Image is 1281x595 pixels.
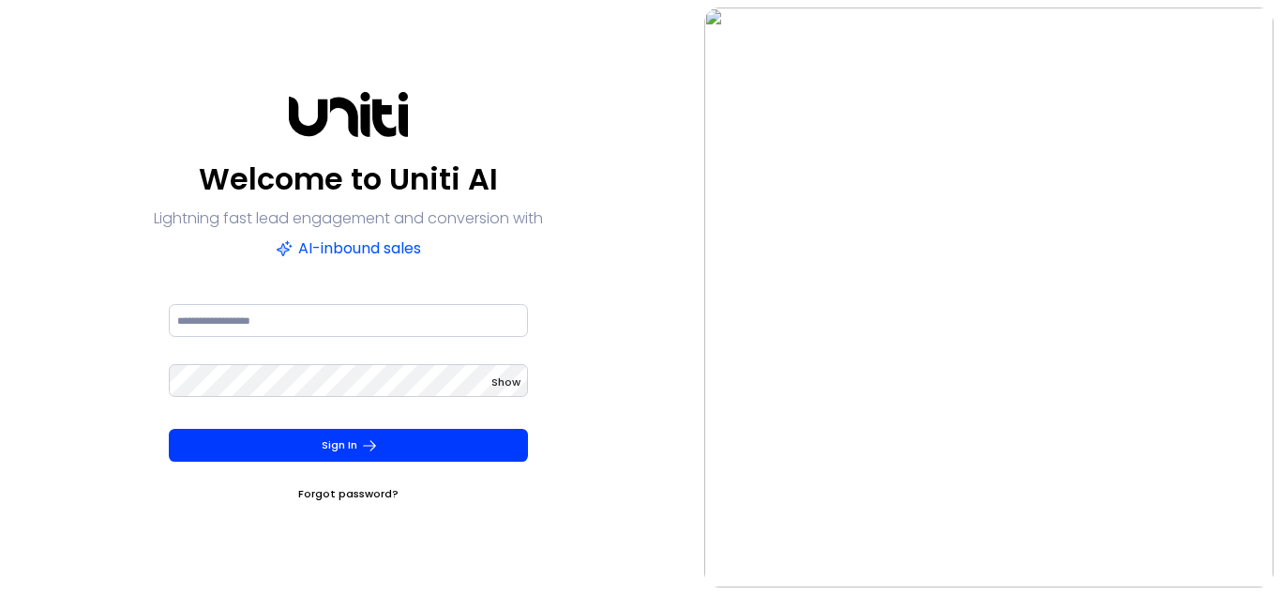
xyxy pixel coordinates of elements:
[298,484,399,503] a: Forgot password?
[154,206,543,232] p: Lightning fast lead engagement and conversion with
[169,429,528,462] button: Sign In
[491,373,520,391] button: Show
[199,157,498,202] p: Welcome to Uniti AI
[704,8,1274,587] img: auth-hero.png
[491,374,520,389] span: Show
[276,236,421,262] p: AI-inbound sales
